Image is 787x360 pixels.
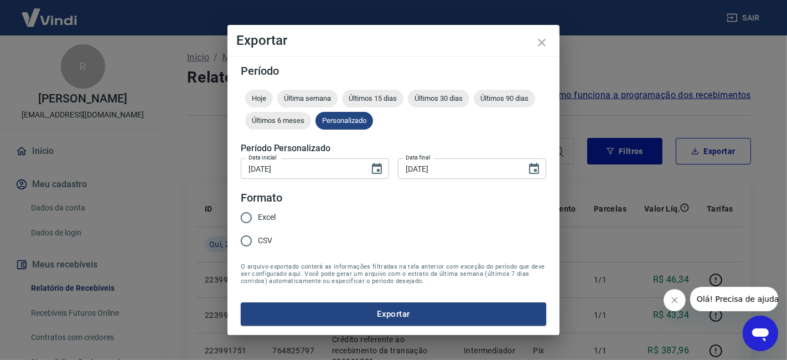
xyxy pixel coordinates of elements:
span: Últimos 90 dias [474,94,535,102]
h5: Período [241,65,546,76]
button: Choose date, selected date is 20 de ago de 2025 [366,158,388,180]
input: DD/MM/YYYY [241,158,361,179]
input: DD/MM/YYYY [398,158,519,179]
button: close [529,29,555,56]
legend: Formato [241,190,282,206]
button: Exportar [241,302,546,326]
span: Últimos 30 dias [408,94,469,102]
div: Hoje [245,90,273,107]
span: Personalizado [315,116,373,125]
span: Últimos 15 dias [342,94,403,102]
iframe: Botão para abrir a janela de mensagens [743,316,778,351]
span: Hoje [245,94,273,102]
h4: Exportar [236,34,551,47]
iframe: Mensagem da empresa [690,287,778,311]
label: Data final [406,153,431,162]
span: Última semana [277,94,338,102]
label: Data inicial [248,153,277,162]
span: CSV [258,235,272,246]
button: Choose date, selected date is 21 de ago de 2025 [523,158,545,180]
div: Última semana [277,90,338,107]
div: Últimos 15 dias [342,90,403,107]
h5: Período Personalizado [241,143,546,154]
span: Excel [258,212,276,223]
span: Olá! Precisa de ajuda? [7,8,93,17]
span: O arquivo exportado conterá as informações filtradas na tela anterior com exceção do período que ... [241,263,546,285]
div: Últimos 6 meses [245,112,311,130]
iframe: Fechar mensagem [664,289,686,311]
div: Últimos 30 dias [408,90,469,107]
span: Últimos 6 meses [245,116,311,125]
div: Últimos 90 dias [474,90,535,107]
div: Personalizado [315,112,373,130]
